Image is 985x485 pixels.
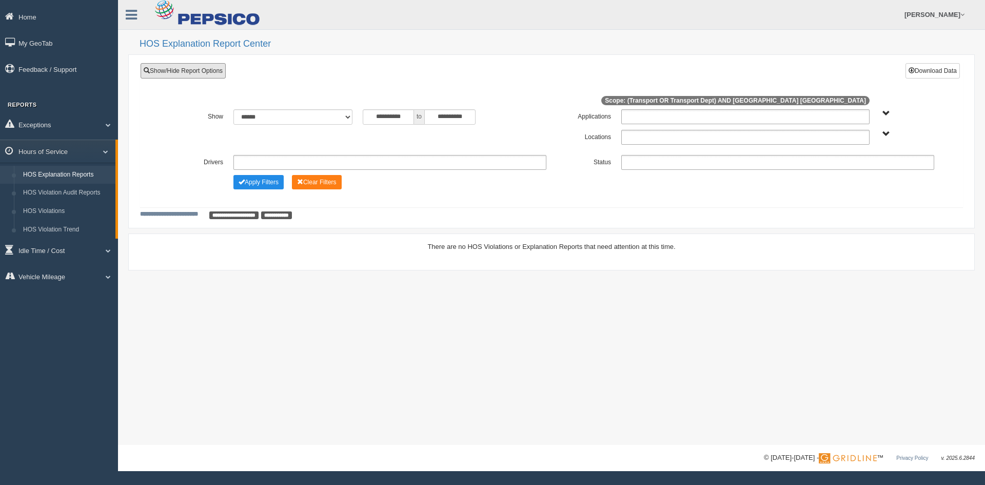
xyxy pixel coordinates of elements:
a: HOS Violation Audit Reports [18,184,115,202]
div: There are no HOS Violations or Explanation Reports that need attention at this time. [140,242,963,251]
a: Show/Hide Report Options [141,63,226,79]
a: HOS Violation Trend [18,221,115,239]
label: Status [551,155,616,167]
label: Locations [551,130,616,142]
label: Drivers [164,155,228,167]
button: Change Filter Options [233,175,284,189]
button: Download Data [905,63,960,79]
h2: HOS Explanation Report Center [140,39,975,49]
span: v. 2025.6.2844 [941,455,975,461]
a: HOS Violations [18,202,115,221]
a: Privacy Policy [896,455,928,461]
a: HOS Explanation Reports [18,166,115,184]
label: Applications [551,109,616,122]
span: to [414,109,424,125]
label: Show [164,109,228,122]
button: Change Filter Options [292,175,342,189]
div: © [DATE]-[DATE] - ™ [764,453,975,463]
img: Gridline [819,453,877,463]
span: Scope: (Transport OR Transport Dept) AND [GEOGRAPHIC_DATA] [GEOGRAPHIC_DATA] [601,96,870,105]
